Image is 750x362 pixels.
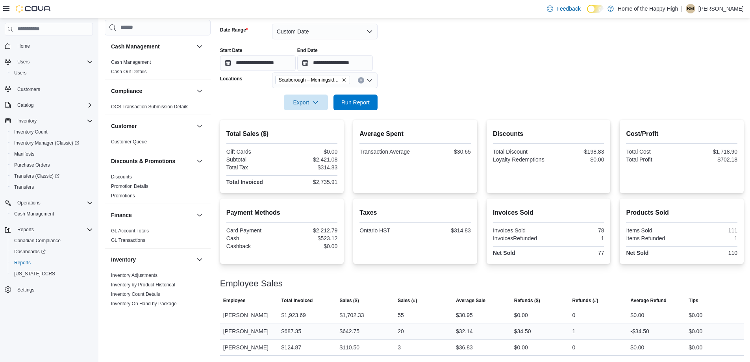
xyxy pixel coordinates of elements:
[493,227,547,234] div: Invoices Sold
[630,310,644,320] div: $0.00
[8,171,96,182] a: Transfers (Classic)
[105,172,211,204] div: Discounts & Promotions
[398,310,404,320] div: 55
[226,235,280,241] div: Cash
[358,77,364,84] button: Clear input
[5,37,93,316] nav: Complex example
[493,250,515,256] strong: Net Sold
[111,43,193,50] button: Cash Management
[195,156,204,166] button: Discounts & Promotions
[220,279,283,288] h3: Employee Sales
[111,291,160,297] span: Inventory Count Details
[11,171,93,181] span: Transfers (Classic)
[339,297,359,304] span: Sales ($)
[14,140,79,146] span: Inventory Manager (Classic)
[111,59,151,65] span: Cash Management
[11,182,37,192] a: Transfers
[14,116,93,126] span: Inventory
[111,69,147,74] a: Cash Out Details
[11,236,93,245] span: Canadian Compliance
[111,282,175,288] span: Inventory by Product Historical
[11,209,93,219] span: Cash Management
[226,156,280,163] div: Subtotal
[226,149,280,155] div: Gift Cards
[111,211,132,219] h3: Finance
[105,226,211,248] div: Finance
[11,160,53,170] a: Purchase Orders
[111,104,189,110] span: OCS Transaction Submission Details
[689,297,698,304] span: Tips
[283,227,337,234] div: $2,212.79
[11,209,57,219] a: Cash Management
[550,149,604,155] div: -$198.83
[14,249,46,255] span: Dashboards
[2,100,96,111] button: Catalog
[275,76,350,84] span: Scarborough – Morningside - Friendly Stranger
[630,327,649,336] div: -$34.50
[17,43,30,49] span: Home
[226,227,280,234] div: Card Payment
[195,86,204,96] button: Compliance
[226,243,280,249] div: Cashback
[398,343,401,352] div: 3
[8,126,96,137] button: Inventory Count
[284,95,328,110] button: Export
[493,235,547,241] div: InvoicesRefunded
[11,236,64,245] a: Canadian Compliance
[11,138,93,148] span: Inventory Manager (Classic)
[111,238,145,243] a: GL Transactions
[689,343,702,352] div: $0.00
[111,87,193,95] button: Compliance
[587,5,604,13] input: Dark Mode
[689,310,702,320] div: $0.00
[111,256,193,264] button: Inventory
[281,297,313,304] span: Total Invoiced
[11,68,30,78] a: Users
[8,246,96,257] a: Dashboards
[17,102,33,108] span: Catalog
[281,310,306,320] div: $1,923.69
[367,77,373,84] button: Open list of options
[220,47,243,54] label: Start Date
[11,149,37,159] a: Manifests
[8,160,96,171] button: Purchase Orders
[111,228,149,234] a: GL Account Totals
[14,84,93,94] span: Customers
[283,149,337,155] div: $0.00
[111,193,135,199] span: Promotions
[111,139,147,145] a: Customer Queue
[281,327,302,336] div: $687.35
[223,297,246,304] span: Employee
[514,327,531,336] div: $34.50
[283,156,337,163] div: $2,421.08
[514,343,528,352] div: $0.00
[226,179,263,185] strong: Total Invoiced
[626,156,680,163] div: Total Profit
[14,225,37,234] button: Reports
[339,310,364,320] div: $1,702.33
[17,287,34,293] span: Settings
[220,76,243,82] label: Locations
[11,247,49,256] a: Dashboards
[342,78,346,82] button: Remove Scarborough – Morningside - Friendly Stranger from selection in this group
[359,149,413,155] div: Transaction Average
[111,211,193,219] button: Finance
[11,68,93,78] span: Users
[111,104,189,110] a: OCS Transaction Submission Details
[572,297,598,304] span: Refunds (#)
[220,27,248,33] label: Date Range
[16,5,51,13] img: Cova
[220,307,278,323] div: [PERSON_NAME]
[8,137,96,149] a: Inventory Manager (Classic)
[111,139,147,145] span: Customer Queue
[359,208,471,217] h2: Taxes
[289,95,323,110] span: Export
[11,127,93,137] span: Inventory Count
[681,4,683,13] p: |
[111,184,148,189] a: Promotion Details
[14,100,37,110] button: Catalog
[341,98,370,106] span: Run Report
[339,327,359,336] div: $642.75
